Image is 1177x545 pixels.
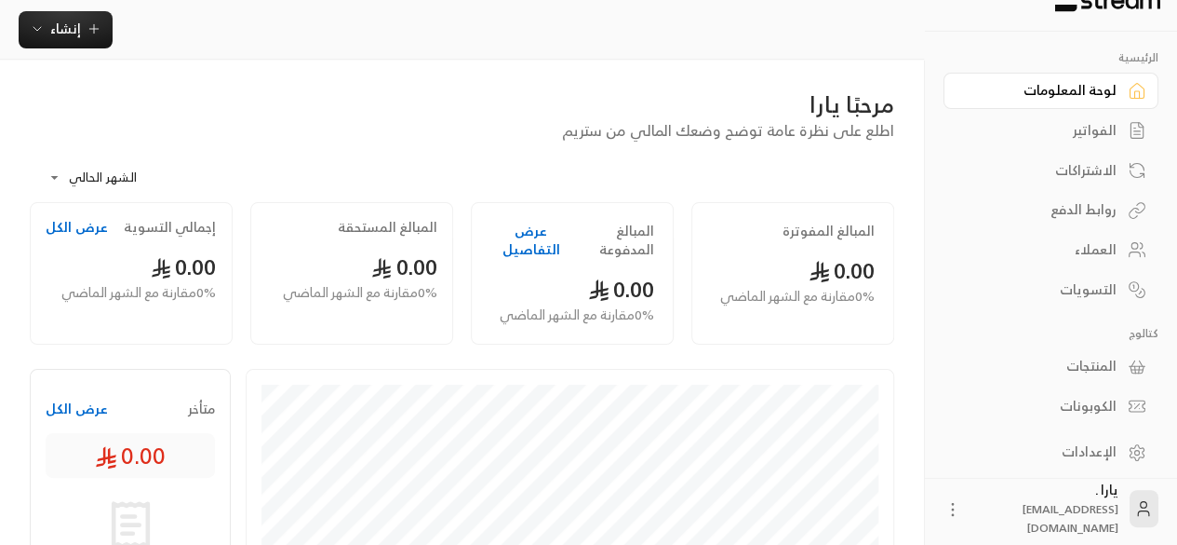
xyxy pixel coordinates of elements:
[943,388,1158,425] a: الكوبونات
[967,240,1117,259] div: العملاء
[973,481,1118,537] div: يارا .
[967,280,1117,299] div: التسويات
[283,283,437,303] span: 0 % مقارنة مع الشهر الماضي
[500,306,654,325] span: 0 % مقارنة مع الشهر الماضي
[943,232,1158,268] a: العملاء
[188,400,215,418] span: متأخر
[50,17,81,40] span: إنشاء
[39,154,179,202] div: الشهر الحالي
[46,218,108,237] button: عرض الكل
[61,283,216,303] span: 0 % مقارنة مع الشهر الماضي
[338,218,437,237] h2: المبالغ المستحقة
[151,248,217,286] span: 0.00
[1023,499,1118,538] span: [EMAIL_ADDRESS][DOMAIN_NAME]
[967,81,1117,100] div: لوحة المعلومات
[943,113,1158,149] a: الفواتير
[943,50,1158,65] p: الرئيسية
[967,200,1117,219] div: روابط الدفع
[782,222,875,240] h2: المبالغ المفوترة
[30,89,894,119] div: مرحبًا يارا
[943,192,1158,228] a: روابط الدفع
[809,252,875,290] span: 0.00
[19,11,113,48] button: إنشاء
[967,357,1117,375] div: المنتجات
[943,271,1158,307] a: التسويات
[943,348,1158,385] a: المنتجات
[943,326,1158,341] p: كتالوج
[967,397,1117,416] div: الكوبونات
[967,121,1117,140] div: الفواتير
[943,434,1158,470] a: الإعدادات
[571,222,654,259] h2: المبالغ المدفوعة
[46,400,108,418] button: عرض الكل
[95,441,166,470] span: 0.00
[967,161,1117,180] div: الاشتراكات
[943,73,1158,109] a: لوحة المعلومات
[124,218,216,237] h2: إجمالي التسوية
[720,287,875,307] span: 0 % مقارنة مع الشهر الماضي
[562,117,894,143] span: اطلع على نظرة عامة توضح وضعك المالي من ستريم
[490,222,571,259] button: عرض التفاصيل
[588,270,654,308] span: 0.00
[943,152,1158,188] a: الاشتراكات
[371,248,437,286] span: 0.00
[967,443,1117,461] div: الإعدادات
